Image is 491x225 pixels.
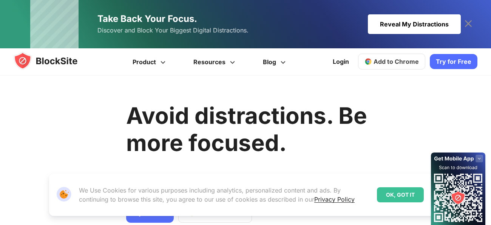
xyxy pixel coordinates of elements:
[368,14,461,34] div: Reveal My Distractions
[120,48,181,76] a: Product
[97,13,197,24] span: Take Back Your Focus.
[126,102,367,156] h1: Avoid distractions. Be more focused.
[377,187,424,202] div: OK, GOT IT
[428,190,438,200] button: Close
[358,54,425,69] a: Add to Chrome
[97,25,249,36] span: Discover and Block Your Biggest Digital Distractions.
[314,196,355,203] a: Privacy Policy
[79,186,371,204] p: We Use Cookies for various purposes including analytics, personalized content and ads. By continu...
[328,52,354,71] a: Login
[181,48,250,76] a: Resources
[364,58,372,65] img: chrome-icon.svg
[374,58,419,65] span: Add to Chrome
[250,48,301,76] a: Blog
[430,54,477,69] a: Try for Free
[14,52,92,70] img: blocksite-icon.5d769676.svg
